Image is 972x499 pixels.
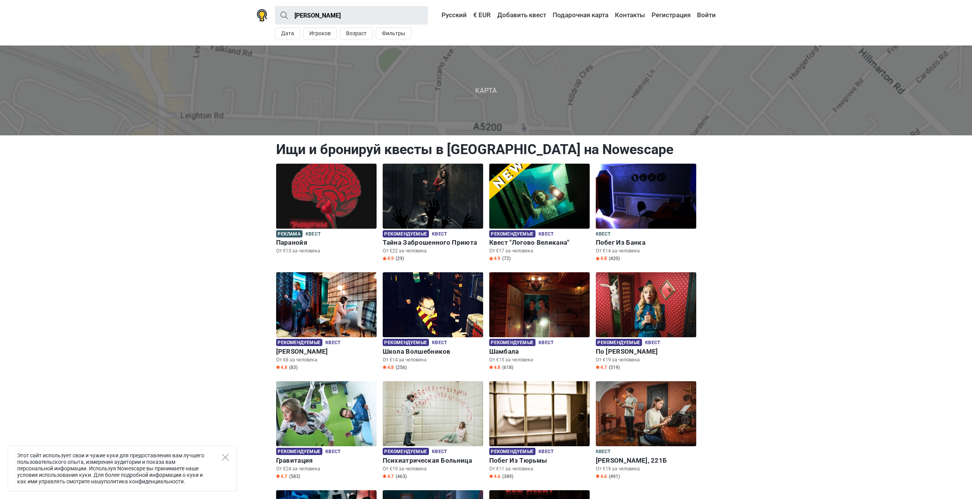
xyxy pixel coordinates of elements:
button: Фильтры [376,28,411,39]
p: От €15 за человека [489,356,590,363]
a: Шерлок Холмс Рекомендуемые Квест [PERSON_NAME] От €8 за человека Star4.8 (83) [276,272,377,372]
a: Русский [434,8,469,22]
span: 4.6 [489,473,500,479]
span: Квест [432,339,447,347]
h6: [PERSON_NAME], 221Б [596,457,696,465]
span: (29) [396,255,404,262]
span: Рекомендуемые [489,230,535,237]
img: Паранойя [276,164,377,229]
span: (491) [609,473,620,479]
span: Рекомендуемые [489,339,535,346]
a: Школа Волшебников Рекомендуемые Квест Школа Волшебников От €14 за человека Star4.8 (256) [383,272,483,372]
p: От €8 за человека [276,356,377,363]
span: Квест [432,448,447,456]
a: € EUR [471,8,493,22]
div: Этот сайт использует свои и чужие куки для предоставления вам лучшего пользовательского опыта, из... [8,446,237,491]
button: Дата [275,28,300,39]
img: Star [276,474,280,478]
img: По Следам Алисы [596,272,696,337]
img: Шерлок Холмс [276,272,377,337]
img: Тайна Заброшенного Приюта [383,164,483,229]
span: (583) [289,473,300,479]
a: Контакты [613,8,647,22]
img: Гравитация [276,381,377,446]
h6: Шамбала [489,348,590,356]
a: Бейкер-Стрит, 221Б Квест [PERSON_NAME], 221Б От €19 за человека Star4.6 (491) [596,381,696,481]
span: 4.6 [596,473,607,479]
a: Шамбала Рекомендуемые Квест Шамбала От €15 за человека Star4.8 (618) [489,272,590,372]
img: Star [383,474,387,478]
a: Квест "Логово Великана" Рекомендуемые Квест Квест "Логово Великана" От €17 за человека Star4.9 (72) [489,164,590,263]
img: Star [596,257,600,260]
img: Star [596,474,600,478]
span: (420) [609,255,620,262]
h6: Паранойя [276,239,377,247]
a: Подарочная карта [551,8,610,22]
button: Игроков [303,28,337,39]
span: Квест [325,448,340,456]
span: Квест [432,230,447,239]
span: Квест [306,230,320,239]
h6: Квест "Логово Великана" [489,239,590,247]
span: Квест [645,339,660,347]
a: Психиатрическая Больница Рекомендуемые Квест Психиатрическая Больница От €19 за человека Star4.7 ... [383,381,483,481]
p: От €13 за человека [276,247,377,254]
img: Star [596,365,600,369]
span: 4.9 [489,255,500,262]
span: Квест [539,230,553,239]
span: Рекомендуемые [383,230,429,237]
span: (72) [502,255,511,262]
img: Побег Из Банка [596,164,696,229]
span: Рекомендуемые [276,448,322,455]
img: Квест "Логово Великана" [489,164,590,229]
a: Побег Из Банка Квест Побег Из Банка От €14 за человека Star4.8 (420) [596,164,696,263]
span: (618) [502,364,513,371]
span: (463) [396,473,407,479]
p: От €17 за человека [489,247,590,254]
h6: Школа Волшебников [383,348,483,356]
a: Паранойя Реклама Квест Паранойя От €13 за человека [276,164,377,256]
p: От €14 за человека [596,247,696,254]
span: (389) [502,473,513,479]
p: От €22 за человека [383,247,483,254]
p: От €19 за человека [596,465,696,472]
p: От €11 за человека [489,465,590,472]
span: 4.8 [596,255,607,262]
button: Возраст [340,28,373,39]
img: Бейкер-Стрит, 221Б [596,381,696,446]
span: Квест [596,230,611,239]
a: Побег Из Тюрьмы Рекомендуемые Квест Побег Из Тюрьмы От €11 за человека Star4.6 (389) [489,381,590,481]
span: Реклама [276,230,302,237]
img: Star [489,474,493,478]
p: От €24 за человека [276,465,377,472]
span: 4.9 [383,255,394,262]
span: Рекомендуемые [596,339,642,346]
span: (256) [396,364,407,371]
img: Русский [436,13,442,18]
span: 4.7 [276,473,287,479]
a: Войти [695,8,716,22]
a: Регистрация [650,8,692,22]
input: Попробуйте “Лондон” [275,6,428,24]
span: Квест [596,448,611,456]
img: Star [489,365,493,369]
h6: Побег Из Банка [596,239,696,247]
span: Квест [325,339,340,347]
span: 4.7 [596,364,607,371]
img: Побег Из Тюрьмы [489,381,590,446]
h6: Тайна Заброшенного Приюта [383,239,483,247]
span: Рекомендуемые [489,448,535,455]
h6: Гравитация [276,457,377,465]
span: (83) [289,364,298,371]
h6: По [PERSON_NAME] [596,348,696,356]
span: Рекомендуемые [383,339,429,346]
span: 4.8 [489,364,500,371]
span: Квест [539,339,553,347]
img: Star [383,257,387,260]
span: Рекомендуемые [276,339,322,346]
span: Рекомендуемые [383,448,429,455]
span: 4.8 [383,364,394,371]
button: Close [222,454,229,461]
h6: Психиатрическая Больница [383,457,483,465]
h1: Ищи и бронируй квесты в [GEOGRAPHIC_DATA] на Nowescape [276,141,696,158]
